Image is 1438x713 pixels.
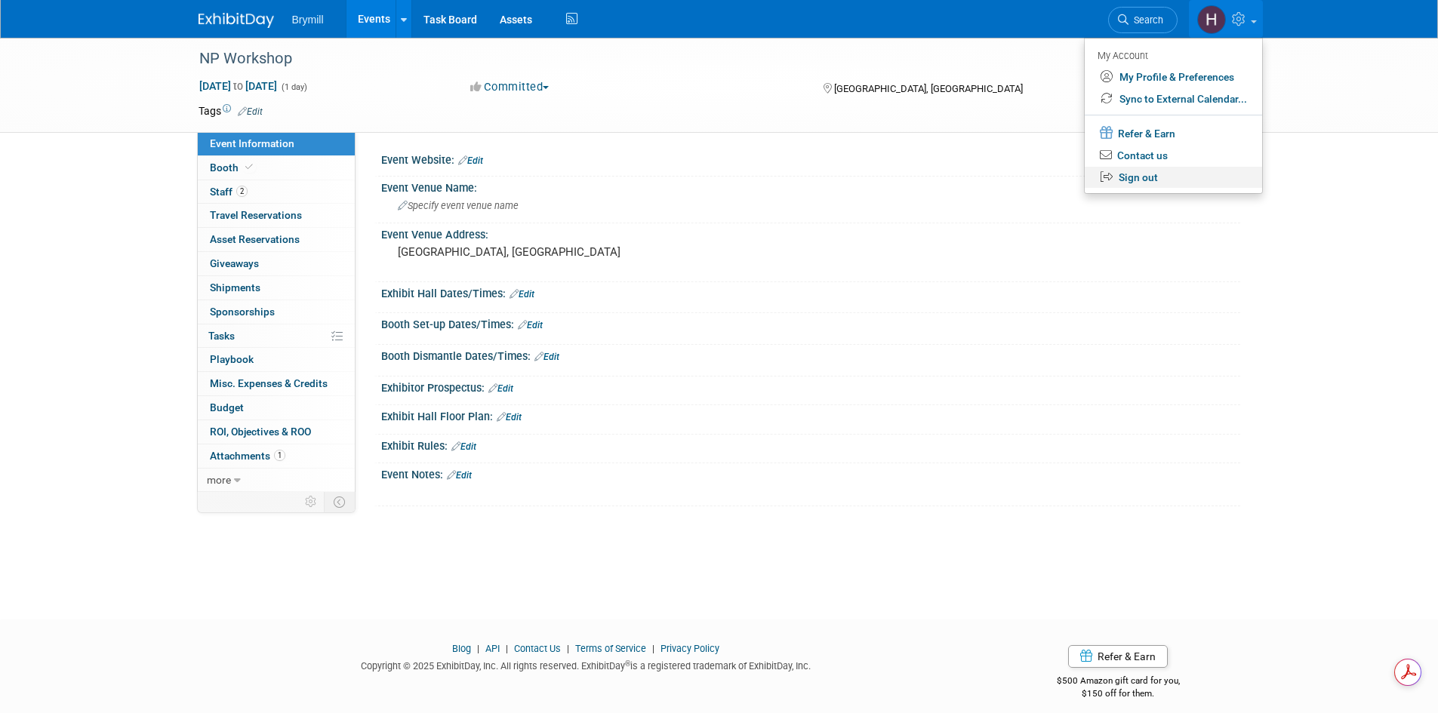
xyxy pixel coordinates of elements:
div: Exhibit Hall Floor Plan: [381,405,1240,425]
span: Budget [210,401,244,413]
span: Playbook [210,353,254,365]
span: Travel Reservations [210,209,302,221]
a: Asset Reservations [198,228,355,251]
div: Copyright © 2025 ExhibitDay, Inc. All rights reserved. ExhibitDay is a registered trademark of Ex... [199,656,975,673]
div: $150 off for them. [996,687,1240,700]
span: [GEOGRAPHIC_DATA], [GEOGRAPHIC_DATA] [834,83,1023,94]
span: | [502,643,512,654]
span: Tasks [208,330,235,342]
div: NP Workshop [194,45,1155,72]
span: to [231,80,245,92]
a: Refer & Earn [1085,121,1262,145]
a: My Profile & Preferences [1085,66,1262,88]
span: (1 day) [280,82,307,92]
span: Giveaways [210,257,259,269]
a: ROI, Objectives & ROO [198,420,355,444]
a: Sponsorships [198,300,355,324]
div: Event Notes: [381,463,1240,483]
span: Search [1129,14,1163,26]
span: | [473,643,483,654]
div: Booth Dismantle Dates/Times: [381,345,1240,364]
a: Contact us [1085,145,1262,167]
a: Terms of Service [575,643,646,654]
a: Edit [238,106,263,117]
div: Exhibitor Prospectus: [381,376,1240,396]
span: 2 [236,186,248,197]
td: Toggle Event Tabs [324,492,355,512]
span: Misc. Expenses & Credits [210,377,328,389]
span: Specify event venue name [398,200,519,211]
span: Sponsorships [210,306,275,318]
span: [DATE] [DATE] [199,79,278,93]
a: Search [1108,7,1178,33]
i: Booth reservation complete [245,163,253,171]
a: Sync to External Calendar... [1085,88,1262,110]
a: Staff2 [198,180,355,204]
a: Misc. Expenses & Credits [198,372,355,395]
a: Edit [497,412,522,423]
td: Tags [199,103,263,118]
span: ROI, Objectives & ROO [210,426,311,438]
a: Blog [452,643,471,654]
a: Refer & Earn [1068,645,1168,668]
span: Attachments [210,450,285,462]
div: My Account [1098,46,1247,64]
div: Booth Set-up Dates/Times: [381,313,1240,333]
a: Attachments1 [198,444,355,468]
a: Booth [198,156,355,180]
span: 1 [274,450,285,461]
a: API [485,643,500,654]
a: Event Information [198,132,355,155]
span: Shipments [210,281,260,293]
a: Edit [534,352,559,362]
a: Privacy Policy [660,643,719,654]
button: Committed [465,79,555,95]
a: more [198,469,355,492]
a: Edit [447,470,472,481]
a: Budget [198,396,355,420]
td: Personalize Event Tab Strip [298,492,325,512]
a: Edit [488,383,513,394]
div: Event Venue Name: [381,177,1240,195]
img: Hobey Bryne [1197,5,1226,34]
a: Travel Reservations [198,204,355,227]
a: Shipments [198,276,355,300]
a: Edit [510,289,534,300]
a: Contact Us [514,643,561,654]
span: Brymill [292,14,324,26]
a: Edit [458,155,483,166]
div: Exhibit Rules: [381,435,1240,454]
a: Edit [451,441,476,452]
span: Event Information [210,137,294,149]
a: Playbook [198,348,355,371]
a: Edit [518,320,543,330]
span: Asset Reservations [210,233,300,245]
a: Giveaways [198,252,355,275]
span: more [207,474,231,486]
div: Event Venue Address: [381,223,1240,242]
span: Staff [210,186,248,198]
span: | [563,643,573,654]
div: $500 Amazon gift card for you, [996,665,1240,699]
span: Booth [210,161,256,174]
div: Event Website: [381,149,1240,168]
img: ExhibitDay [199,13,274,28]
sup: ® [625,659,630,668]
a: Tasks [198,324,355,348]
span: | [648,643,658,654]
div: Exhibit Hall Dates/Times: [381,282,1240,302]
pre: [GEOGRAPHIC_DATA], [GEOGRAPHIC_DATA] [398,245,722,259]
a: Sign out [1085,167,1262,189]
